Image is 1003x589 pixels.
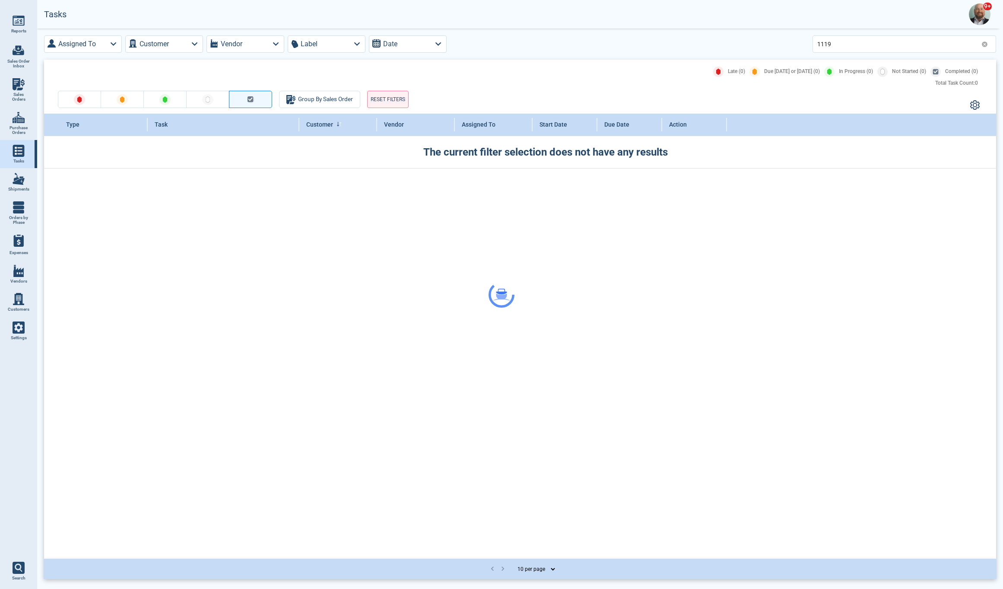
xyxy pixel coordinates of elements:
[10,250,28,255] span: Expenses
[13,159,24,164] span: Tasks
[13,322,25,334] img: menu_icon
[13,145,25,157] img: menu_icon
[8,307,29,312] span: Customers
[13,78,25,90] img: menu_icon
[7,125,30,135] span: Purchase Orders
[7,59,30,69] span: Sales Order Inbox
[11,335,27,341] span: Settings
[13,111,25,124] img: menu_icon
[7,92,30,102] span: Sales Orders
[13,173,25,185] img: menu_icon
[13,201,25,213] img: menu_icon
[7,215,30,225] span: Orders by Phase
[11,29,26,34] span: Reports
[13,265,25,277] img: menu_icon
[10,279,27,284] span: Vendors
[13,15,25,27] img: menu_icon
[12,576,25,581] span: Search
[13,293,25,305] img: menu_icon
[8,187,29,192] span: Shipments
